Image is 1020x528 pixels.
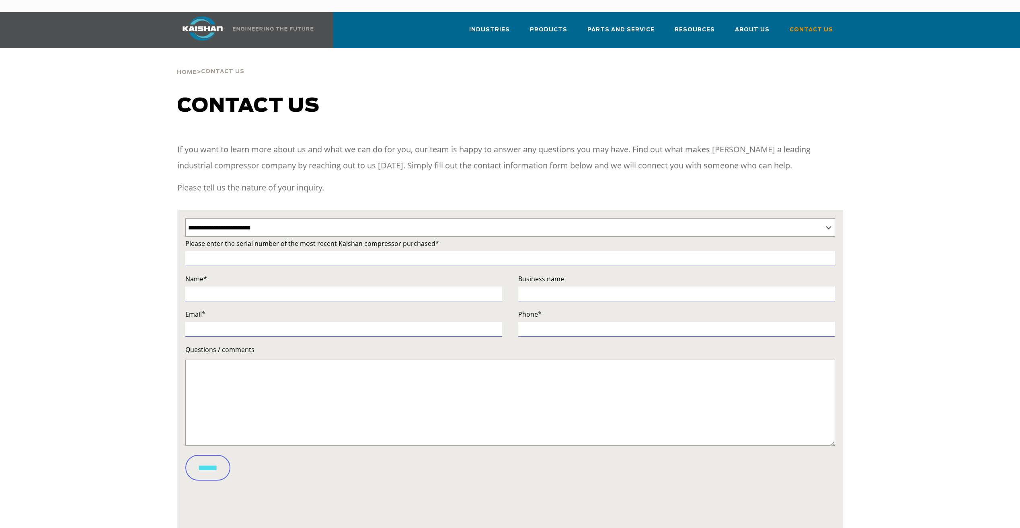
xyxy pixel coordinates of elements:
[675,25,715,35] span: Resources
[530,19,567,47] a: Products
[172,12,315,48] a: Kaishan USA
[518,273,835,284] label: Business name
[587,19,655,47] a: Parts and Service
[790,25,833,35] span: Contact Us
[177,96,320,116] span: Contact us
[233,27,313,31] img: Engineering the future
[185,309,502,320] label: Email*
[735,25,770,35] span: About Us
[530,25,567,35] span: Products
[735,19,770,47] a: About Us
[469,19,510,47] a: Industries
[790,19,833,47] a: Contact Us
[177,141,843,174] p: If you want to learn more about us and what we can do for you, our team is happy to answer any qu...
[177,68,197,76] a: Home
[185,273,502,284] label: Name*
[177,70,197,75] span: Home
[177,48,244,79] div: >
[675,19,715,47] a: Resources
[201,69,244,74] span: Contact Us
[177,180,843,196] p: Please tell us the nature of your inquiry.
[172,16,233,41] img: kaishan logo
[518,309,835,320] label: Phone*
[185,238,835,249] label: Please enter the serial number of the most recent Kaishan compressor purchased*
[587,25,655,35] span: Parts and Service
[469,25,510,35] span: Industries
